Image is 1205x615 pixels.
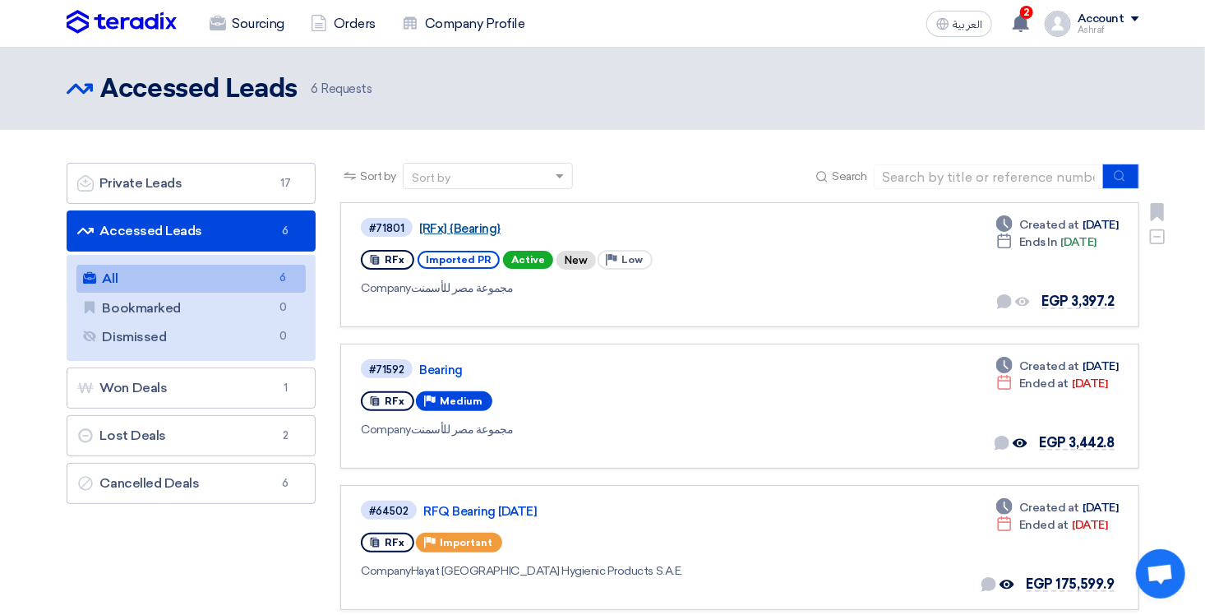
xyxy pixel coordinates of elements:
a: Accessed Leads6 [67,210,316,252]
a: Dismissed [76,323,307,351]
span: 17 [275,175,295,192]
span: Company [361,564,411,578]
span: 6 [275,475,295,492]
a: All [76,265,307,293]
span: EGP 3,397.2 [1042,294,1115,309]
span: 6 [275,223,295,239]
div: Sort by [412,169,450,187]
a: Cancelled Deals6 [67,463,316,504]
img: Teradix logo [67,10,177,35]
span: العربية [953,19,982,30]
span: Created at [1019,499,1079,516]
div: New [556,251,596,270]
a: Company Profile [389,6,538,42]
span: RFx [385,254,404,266]
span: 6 [273,270,293,287]
div: Account [1078,12,1124,26]
a: Won Deals1 [67,368,316,409]
span: Ended at [1019,516,1069,534]
span: 0 [273,299,293,317]
span: EGP 175,599.9 [1027,576,1115,592]
div: #64502 [369,506,409,516]
span: Medium [440,395,482,407]
div: Open chat [1136,549,1185,599]
a: Sourcing [196,6,298,42]
div: #71801 [369,223,404,234]
span: Sort by [360,168,396,185]
span: Created at [1019,216,1079,234]
span: RFx [385,537,404,548]
span: EGP 3,442.8 [1040,435,1115,451]
button: العربية [926,11,992,37]
a: Bearing [419,363,830,377]
a: Private Leads17 [67,163,316,204]
span: Created at [1019,358,1079,375]
span: Company [361,281,411,295]
div: [DATE] [996,358,1118,375]
a: RFQ Bearing [DATE] [423,504,834,519]
span: 2 [275,428,295,444]
input: Search by title or reference number [874,164,1104,189]
span: Ends In [1019,234,1058,251]
div: [DATE] [996,375,1107,392]
h2: Accessed Leads [101,73,298,106]
div: مجموعة مصر للأسمنت [361,421,833,438]
span: 0 [273,328,293,345]
span: 2 [1020,6,1033,19]
span: Important [440,537,492,548]
span: Low [621,254,643,266]
div: #71592 [369,364,404,375]
img: profile_test.png [1045,11,1071,37]
span: Company [361,423,411,437]
div: [DATE] [996,516,1107,534]
div: [DATE] [996,499,1118,516]
div: [DATE] [996,234,1097,251]
div: مجموعة مصر للأسمنت [361,280,833,297]
span: 1 [275,380,295,396]
div: [DATE] [996,216,1118,234]
span: Imported PR [418,251,500,269]
span: Requests [311,80,372,99]
span: Search [832,168,866,185]
a: Orders [298,6,389,42]
span: Active [503,251,553,269]
span: Ended at [1019,375,1069,392]
div: Ashraf [1078,25,1139,35]
a: Lost Deals2 [67,415,316,456]
a: Bookmarked [76,294,307,322]
span: 6 [311,81,318,96]
span: RFx [385,395,404,407]
a: [RFx] {Bearing} [419,221,830,236]
div: Hayat [GEOGRAPHIC_DATA] Hygienic Products S.A.E. [361,562,838,580]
